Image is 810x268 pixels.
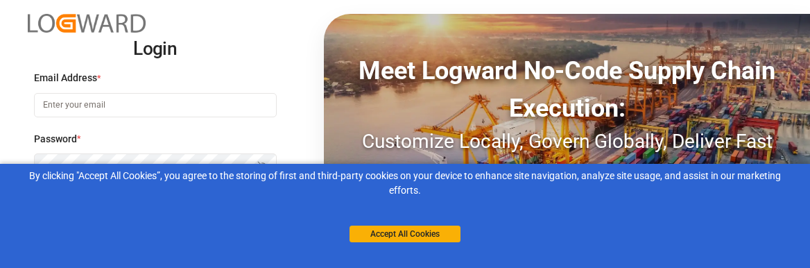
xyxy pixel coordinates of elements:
[34,71,97,85] span: Email Address
[324,127,810,156] div: Customize Locally, Govern Globally, Deliver Fast
[34,93,277,117] input: Enter your email
[28,14,146,33] img: Logward_new_orange.png
[34,132,77,146] span: Password
[324,52,810,127] div: Meet Logward No-Code Supply Chain Execution:
[350,226,460,242] button: Accept All Cookies
[10,169,800,198] div: By clicking "Accept All Cookies”, you agree to the storing of first and third-party cookies on yo...
[34,27,277,72] h2: Login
